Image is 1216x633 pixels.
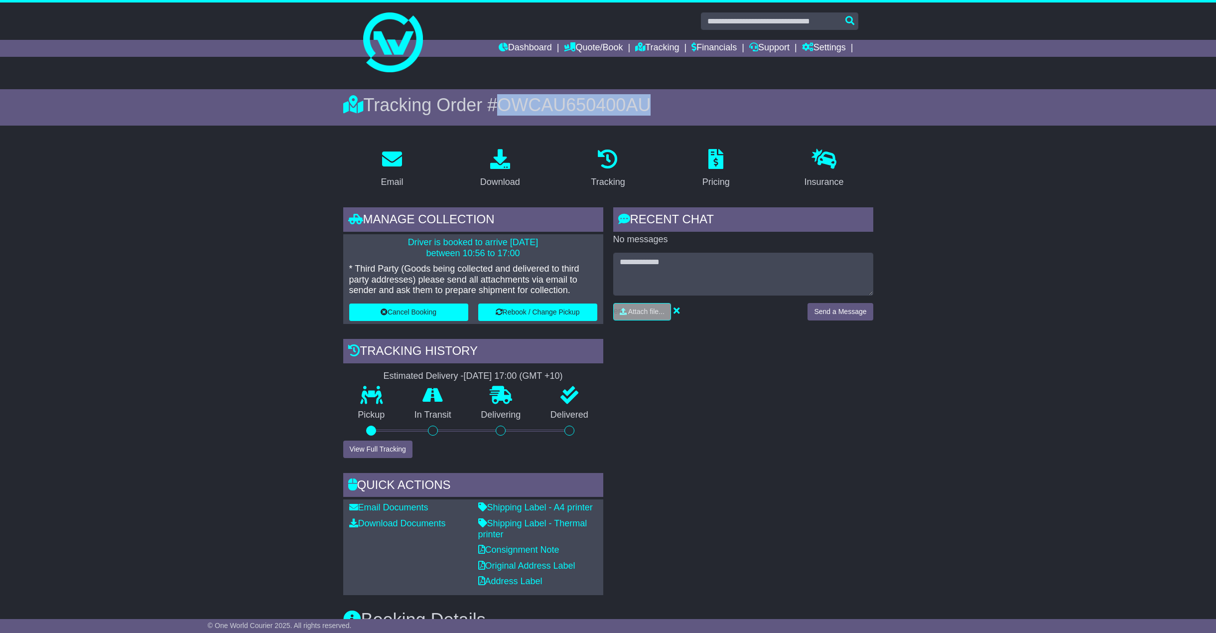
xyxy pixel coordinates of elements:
p: Delivered [536,410,603,421]
div: Tracking [591,175,625,189]
button: Send a Message [808,303,873,320]
div: [DATE] 17:00 (GMT +10) [464,371,563,382]
a: Email Documents [349,502,428,512]
h3: Booking Details [343,610,873,630]
div: Quick Actions [343,473,603,500]
a: Settings [802,40,846,57]
a: Quote/Book [564,40,623,57]
div: Tracking history [343,339,603,366]
div: Download [480,175,520,189]
div: Insurance [805,175,844,189]
p: * Third Party (Goods being collected and delivered to third party addresses) please send all atta... [349,264,597,296]
span: OWCAU650400AU [497,95,651,115]
p: Delivering [466,410,536,421]
a: Address Label [478,576,542,586]
button: Cancel Booking [349,304,468,321]
div: Tracking Order # [343,94,873,116]
p: Pickup [343,410,400,421]
p: In Transit [400,410,466,421]
a: Support [749,40,790,57]
a: Pricing [696,146,736,192]
a: Email [374,146,409,192]
p: No messages [613,234,873,245]
a: Consignment Note [478,545,559,555]
button: Rebook / Change Pickup [478,304,597,321]
div: RECENT CHAT [613,207,873,234]
p: Driver is booked to arrive [DATE] between 10:56 to 17:00 [349,237,597,259]
div: Manage collection [343,207,603,234]
a: Download Documents [349,518,446,528]
a: Insurance [798,146,850,192]
a: Shipping Label - A4 printer [478,502,593,512]
a: Dashboard [499,40,552,57]
span: © One World Courier 2025. All rights reserved. [208,622,352,630]
a: Download [474,146,527,192]
a: Tracking [635,40,679,57]
a: Financials [691,40,737,57]
div: Email [381,175,403,189]
button: View Full Tracking [343,441,412,458]
a: Shipping Label - Thermal printer [478,518,587,539]
div: Pricing [702,175,730,189]
div: Estimated Delivery - [343,371,603,382]
a: Tracking [584,146,631,192]
a: Original Address Label [478,561,575,571]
